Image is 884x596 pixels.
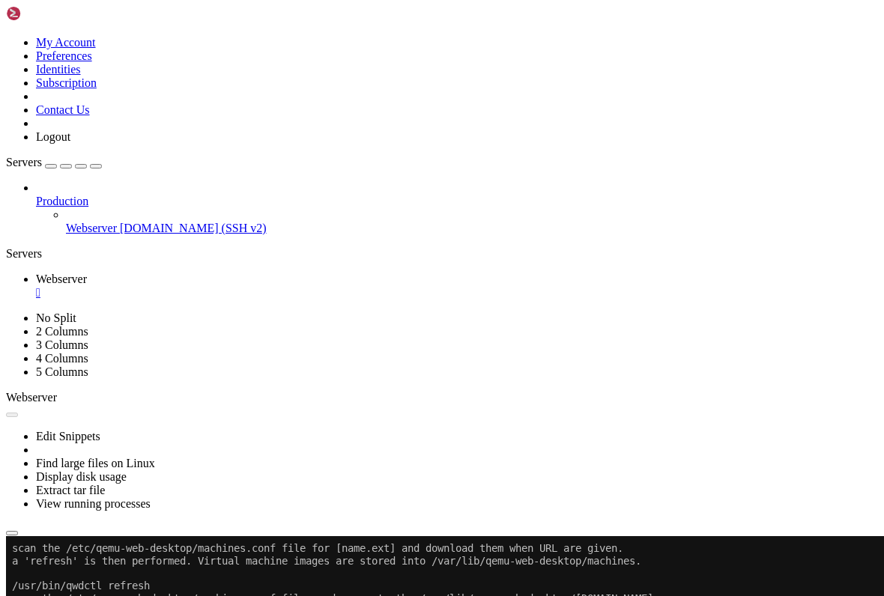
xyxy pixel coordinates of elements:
[6,442,688,454] x-row: /usr/bin/qwdctl status
[36,103,90,116] a: Contact Us
[36,338,88,351] a: 3 Columns
[6,56,688,69] x-row: scan the /etc/qemu-web-desktop/machines.conf file, and generate the /var/lib/qemu-web-desktop/[DO...
[6,156,688,168] x-row: stop sessions matching TOKEN. Some snapshot files may be left-over.
[6,380,688,392] x-row: /usr/bin/qwdctl refresh
[6,355,688,368] x-row: a 'refresh' is then performed. Virtual machine images are stored into /var/lib/qemu-web-desktop/m...
[6,180,688,193] x-row: : $ sudo -E qwdctl vi machines
[6,19,688,31] x-row: a 'refresh' is then performed. Virtual machine images are stored into /var/lib/qemu-web-desktop/m...
[36,63,81,76] a: Identities
[6,479,688,492] x-row: /usr/bin/qwdctl stop TOKEN
[6,491,688,504] x-row: stop sessions matching TOKEN. Some snapshot files may be left-over.
[36,181,878,235] li: Production
[6,517,120,529] span: bytecatts@nikoanide
[6,243,688,255] x-row: [name.ext]
[36,484,105,496] a: Extract tar file
[66,208,878,235] li: Webserver [DOMAIN_NAME] (SSH v2)
[6,329,688,342] x-row: /usr/bin/qwdctl download|update
[6,454,688,467] x-row: list running sessions
[36,49,92,62] a: Preferences
[36,286,878,299] a: 
[66,222,117,234] span: Webserver
[6,517,688,529] x-row: : $
[36,36,96,49] a: My Account
[6,6,92,21] img: Shellngn
[6,267,688,280] x-row: In addition, any line with
[6,280,688,293] x-row: url=<link>
[66,222,878,235] a: Webserver [DOMAIN_NAME] (SSH v2)
[6,392,688,404] x-row: scan the /etc/qemu-web-desktop/machines.conf file, and generate the /var/lib/qemu-web-desktop/[DO...
[6,156,102,168] a: Servers
[151,517,157,529] div: (23, 41)
[6,192,688,205] x-row: Unknown command vi
[6,305,688,317] x-row: Supported virtual machine formats include: ISO, QCOW2, VDI, VMDK, RAW, VHD/VHDX, QED
[36,273,87,285] span: Webserver
[36,457,155,469] a: Find large files on Linux
[6,342,688,355] x-row: scan the /etc/qemu-web-desktop/machines.conf file for [name.ext] and download them when URL are g...
[6,404,688,417] x-row: ml that lists
[6,118,688,131] x-row: list running sessions
[6,6,688,19] x-row: scan the /etc/qemu-web-desktop/machines.conf file for [name.ext] and download them when URL are g...
[6,218,688,231] x-row: The main file to tune is /etc/qemu-web-desktop/machines.conf.
[36,325,88,338] a: 2 Columns
[36,130,70,143] a: Logout
[6,106,688,118] x-row: /usr/bin/qwdctl status
[36,195,88,207] span: Production
[36,352,88,365] a: 4 Columns
[6,417,688,430] x-row: available images to show in the qemu-web-desktop main form.
[36,195,878,208] a: Production
[6,205,688,218] x-row: Usage: /usr/bin/qwdctl controls the availability of virtual machines for the qemu-web-desktop ser...
[6,247,878,261] div: Servers
[6,156,42,168] span: Servers
[36,311,76,324] a: No Split
[36,430,100,443] a: Edit Snippets
[6,68,688,81] x-row: ml that lists
[36,497,151,510] a: View running processes
[36,76,97,89] a: Subscription
[6,143,688,156] x-row: /usr/bin/qwdctl stop TOKEN
[6,43,688,56] x-row: /usr/bin/qwdctl refresh
[6,180,120,192] span: bytecatts@nikoanide
[6,391,57,404] span: Webserver
[120,222,267,234] span: [DOMAIN_NAME] (SSH v2)
[126,180,132,192] span: ~
[6,81,688,94] x-row: available images to show in the qemu-web-desktop main form.
[36,365,88,378] a: 5 Columns
[36,470,127,483] a: Display disk usage
[6,255,688,268] x-row: description=<name of machine to appear in the form>
[6,230,688,243] x-row: Entries should contain lines
[126,517,132,529] span: ~
[6,292,688,305] x-row: will retrieve the given file.
[36,273,878,299] a: Webserver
